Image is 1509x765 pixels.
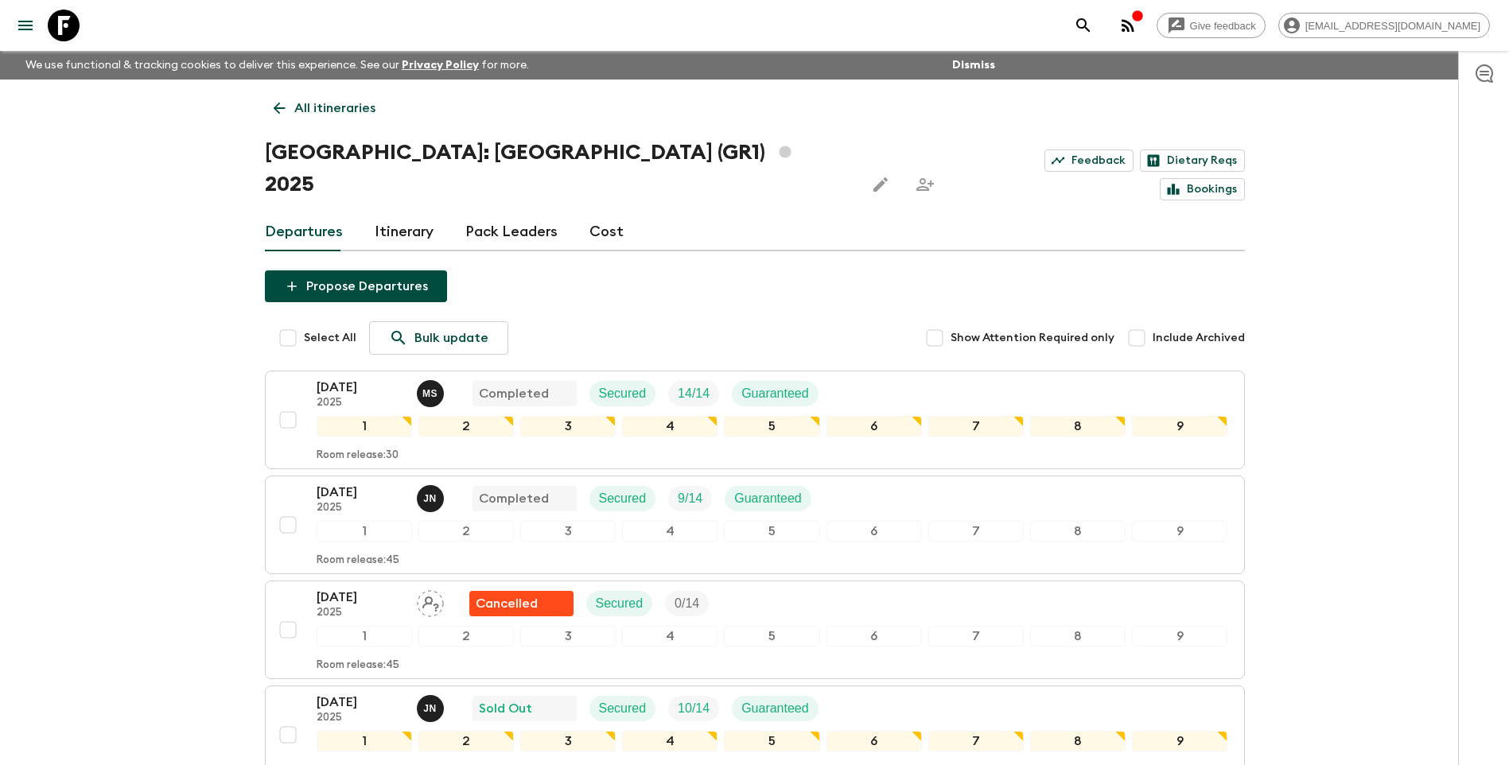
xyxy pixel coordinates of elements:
[1157,13,1266,38] a: Give feedback
[317,521,412,542] div: 1
[741,699,809,718] p: Guaranteed
[668,486,712,511] div: Trip Fill
[1160,178,1245,200] a: Bookings
[622,416,718,437] div: 4
[418,521,514,542] div: 2
[10,10,41,41] button: menu
[826,521,922,542] div: 6
[317,731,412,751] div: 1
[1030,731,1126,751] div: 8
[520,521,616,542] div: 3
[928,731,1024,751] div: 7
[1068,10,1099,41] button: search adventures
[317,659,399,672] p: Room release: 45
[589,486,656,511] div: Secured
[414,328,488,348] p: Bulk update
[826,416,922,437] div: 6
[402,60,479,71] a: Privacy Policy
[265,371,1245,469] button: [DATE]2025Magda SotiriadisCompletedSecuredTrip FillGuaranteed123456789Room release:30
[476,594,538,613] p: Cancelled
[294,99,375,118] p: All itineraries
[418,731,514,751] div: 2
[417,595,444,608] span: Assign pack leader
[741,384,809,403] p: Guaranteed
[928,626,1024,647] div: 7
[19,51,535,80] p: We use functional & tracking cookies to deliver this experience. See our for more.
[469,591,574,616] div: Flash Pack cancellation
[317,502,404,515] p: 2025
[724,521,819,542] div: 5
[734,489,802,508] p: Guaranteed
[599,384,647,403] p: Secured
[317,626,412,647] div: 1
[417,700,447,713] span: Janita Nurmi
[622,626,718,647] div: 4
[479,384,549,403] p: Completed
[826,731,922,751] div: 6
[622,521,718,542] div: 4
[586,591,653,616] div: Secured
[417,695,447,722] button: JN
[417,385,447,398] span: Magda Sotiriadis
[948,54,999,76] button: Dismiss
[668,696,719,721] div: Trip Fill
[928,416,1024,437] div: 7
[465,213,558,251] a: Pack Leaders
[724,416,819,437] div: 5
[1030,416,1126,437] div: 8
[599,699,647,718] p: Secured
[317,397,404,410] p: 2025
[369,321,508,355] a: Bulk update
[1278,13,1490,38] div: [EMAIL_ADDRESS][DOMAIN_NAME]
[417,490,447,503] span: Janita Nurmi
[951,330,1114,346] span: Show Attention Required only
[317,588,404,607] p: [DATE]
[520,626,616,647] div: 3
[1030,626,1126,647] div: 8
[265,213,343,251] a: Departures
[589,381,656,406] div: Secured
[317,712,404,724] p: 2025
[304,330,356,346] span: Select All
[317,607,404,619] p: 2025
[1030,521,1126,542] div: 8
[665,591,709,616] div: Trip Fill
[724,731,819,751] div: 5
[724,626,819,647] div: 5
[928,521,1024,542] div: 7
[1132,626,1227,647] div: 9
[675,594,699,613] p: 0 / 14
[479,699,532,718] p: Sold Out
[678,384,710,403] p: 14 / 14
[520,731,616,751] div: 3
[418,416,514,437] div: 2
[599,489,647,508] p: Secured
[317,378,404,397] p: [DATE]
[317,416,412,437] div: 1
[1297,20,1489,32] span: [EMAIL_ADDRESS][DOMAIN_NAME]
[668,381,719,406] div: Trip Fill
[678,489,702,508] p: 9 / 14
[265,581,1245,679] button: [DATE]2025Assign pack leaderFlash Pack cancellationSecuredTrip Fill123456789Room release:45
[865,169,896,200] button: Edit this itinerary
[375,213,434,251] a: Itinerary
[1153,330,1245,346] span: Include Archived
[589,696,656,721] div: Secured
[479,489,549,508] p: Completed
[589,213,624,251] a: Cost
[265,92,384,124] a: All itineraries
[622,731,718,751] div: 4
[1140,150,1245,172] a: Dietary Reqs
[826,626,922,647] div: 6
[265,137,852,200] h1: [GEOGRAPHIC_DATA]: [GEOGRAPHIC_DATA] (GR1) 2025
[909,169,941,200] span: Share this itinerary
[1044,150,1134,172] a: Feedback
[418,626,514,647] div: 2
[596,594,644,613] p: Secured
[520,416,616,437] div: 3
[1132,731,1227,751] div: 9
[317,554,399,567] p: Room release: 45
[265,476,1245,574] button: [DATE]2025Janita NurmiCompletedSecuredTrip FillGuaranteed123456789Room release:45
[317,449,399,462] p: Room release: 30
[265,270,447,302] button: Propose Departures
